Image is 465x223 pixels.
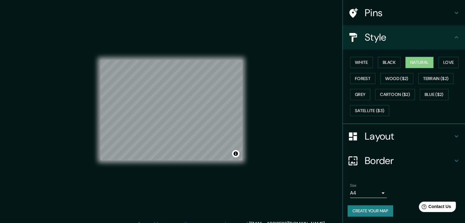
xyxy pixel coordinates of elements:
iframe: Help widget launcher [411,199,458,216]
label: Size [350,183,356,188]
button: Forest [350,73,375,84]
div: A4 [350,188,387,198]
button: Satellite ($3) [350,105,389,116]
button: Natural [405,57,434,68]
button: Grey [350,89,370,100]
button: Wood ($2) [380,73,413,84]
button: Love [438,57,459,68]
div: Pins [343,1,465,25]
canvas: Map [100,60,242,160]
h4: Style [365,31,453,43]
button: Terrain ($2) [418,73,454,84]
div: Style [343,25,465,49]
button: Blue ($2) [420,89,448,100]
button: White [350,57,373,68]
div: Border [343,148,465,173]
h4: Border [365,155,453,167]
button: Cartoon ($2) [375,89,415,100]
h4: Layout [365,130,453,142]
button: Black [378,57,401,68]
h4: Pins [365,7,453,19]
button: Create your map [348,205,393,217]
div: Layout [343,124,465,148]
button: Toggle attribution [232,150,239,157]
